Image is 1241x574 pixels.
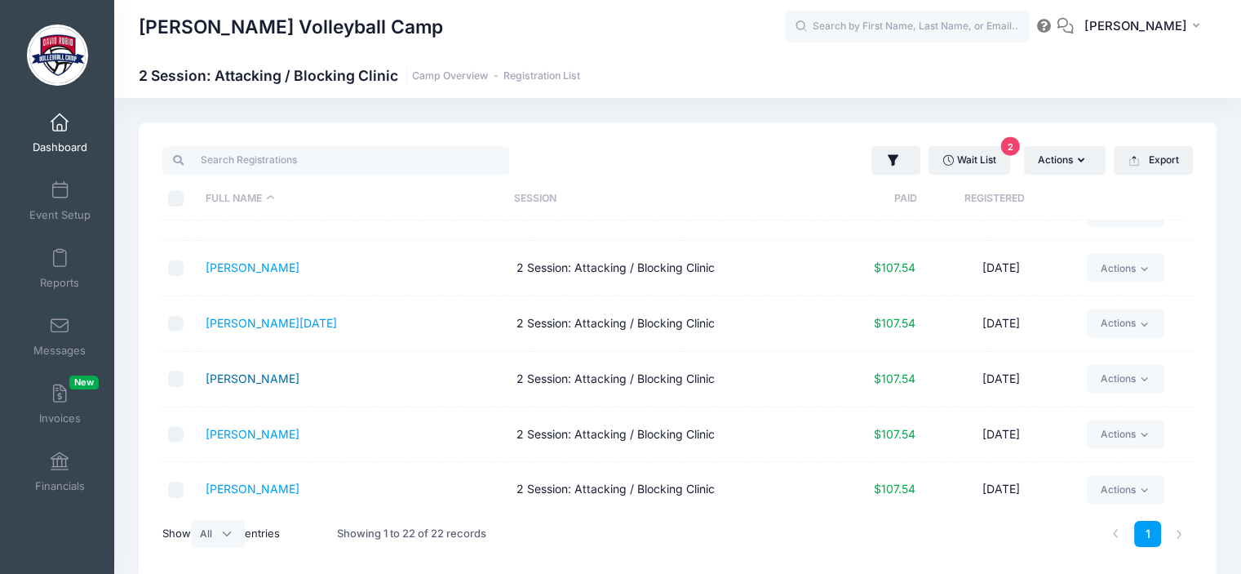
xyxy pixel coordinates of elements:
td: [DATE] [924,407,1079,463]
a: Actions [1087,476,1164,504]
div: Showing 1 to 22 of 22 records [337,515,486,553]
a: [PERSON_NAME] [206,482,299,496]
a: [PERSON_NAME] [206,427,299,441]
td: 2 Session: Attacking / Blocking Clinic [508,407,819,463]
h1: [PERSON_NAME] Volleyball Camp [139,8,443,46]
span: $107.54 [874,260,915,274]
button: Export [1114,146,1193,174]
th: Paid: activate to sort column ascending [814,177,917,220]
span: 2 [1001,137,1020,156]
span: $107.54 [874,427,915,441]
span: $107.54 [874,316,915,330]
span: Dashboard [33,140,87,154]
td: [DATE] [924,352,1079,407]
span: Invoices [39,412,81,425]
a: Actions [1087,254,1164,282]
td: 2 Session: Attacking / Blocking Clinic [508,296,819,352]
a: InvoicesNew [21,376,99,433]
span: New [69,376,99,389]
span: Messages [33,344,86,358]
a: Dashboard [21,105,99,162]
a: Registration List [503,70,580,82]
a: [PERSON_NAME] [206,372,299,385]
a: Camp Overview [412,70,488,82]
span: Financials [35,479,85,493]
a: Financials [21,443,99,501]
a: [PERSON_NAME][DATE] [206,316,337,330]
td: [DATE] [924,241,1079,296]
td: 2 Session: Attacking / Blocking Clinic [508,462,819,518]
th: Session: activate to sort column ascending [506,177,814,220]
a: Actions [1087,309,1164,337]
td: 2 Session: Attacking / Blocking Clinic [508,352,819,407]
td: [DATE] [924,296,1079,352]
a: Event Setup [21,172,99,229]
a: Actions [1087,420,1164,448]
span: Event Setup [29,208,91,222]
label: Show entries [162,520,280,548]
a: Actions [1087,365,1164,393]
a: Messages [21,308,99,365]
a: Wait List2 [929,146,1010,174]
td: 2 Session: Attacking / Blocking Clinic [508,241,819,296]
span: $107.54 [874,372,915,385]
th: Registered: activate to sort column ascending [917,177,1071,220]
button: [PERSON_NAME] [1074,8,1217,46]
h1: 2 Session: Attacking / Blocking Clinic [139,67,580,84]
td: [DATE] [924,462,1079,518]
a: 1 [1134,521,1161,548]
img: David Rubio Volleyball Camp [27,24,88,86]
span: [PERSON_NAME] [1084,17,1187,35]
span: $107.54 [874,482,915,496]
input: Search by First Name, Last Name, or Email... [785,11,1030,43]
input: Search Registrations [162,146,509,174]
select: Showentries [191,520,245,548]
span: Reports [40,276,79,290]
a: [PERSON_NAME] [206,260,299,274]
a: Reports [21,240,99,297]
button: Actions [1024,146,1106,174]
th: Full Name: activate to sort column descending [197,177,506,220]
